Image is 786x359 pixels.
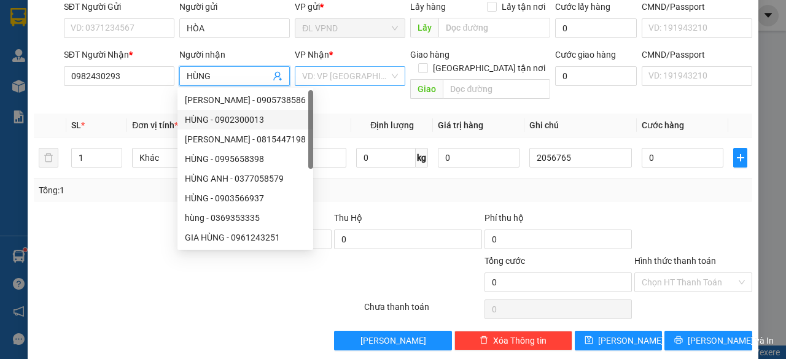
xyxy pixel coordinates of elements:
span: Xóa Thông tin [493,334,547,347]
input: Cước lấy hàng [555,18,637,38]
div: hùng - 0369353335 [185,211,306,225]
div: HÙNG - 0902300013 [185,113,306,126]
div: HÙNG ANH - 0377058579 [185,172,306,185]
span: Lấy hàng [410,2,446,12]
div: HÙNG - 0902300013 [177,110,313,129]
button: [PERSON_NAME] [334,331,452,350]
div: HÙNG - 0995658398 [185,152,306,166]
div: HÙNG ANH - 0377058579 [177,169,313,188]
input: Dọc đường [438,18,550,37]
span: up [112,150,119,158]
div: HÙNG - 0903566937 [177,188,313,208]
div: QUÓC HÙNG - 0905738586 [177,90,313,110]
span: plus [734,153,747,163]
span: user-add [273,71,282,81]
span: Lấy [410,18,438,37]
span: Khác [139,149,227,167]
input: 0 [438,148,519,168]
span: Giá trị hàng [438,120,483,130]
label: Cước lấy hàng [555,2,610,12]
span: [PERSON_NAME] và In [688,334,774,347]
span: printer [674,336,683,345]
span: VP Nhận [295,50,329,60]
button: printer[PERSON_NAME] và In [664,331,752,350]
th: Ghi chú [524,114,637,137]
div: GIA HÙNG - 0961243251 [185,231,306,244]
div: Tổng: 1 [39,183,305,197]
div: [PERSON_NAME] - 0905738586 [185,93,306,107]
label: Cước giao hàng [555,50,616,60]
button: delete [39,148,58,168]
div: HÙNG - 0995658398 [177,149,313,169]
span: ĐL VPND [302,19,398,37]
div: Phí thu hộ [484,211,632,230]
span: Increase Value [108,149,122,158]
span: [PERSON_NAME] [598,334,664,347]
span: Đơn vị tính [132,120,178,130]
div: GIA HÙNG - 0961243251 [177,228,313,247]
button: deleteXóa Thông tin [454,331,572,350]
input: Dọc đường [443,79,550,99]
input: Cước giao hàng [555,66,637,86]
span: [GEOGRAPHIC_DATA] tận nơi [428,61,550,75]
div: CMND/Passport [642,48,752,61]
div: HÙNG - 0903566937 [185,191,306,205]
button: plus [733,148,747,168]
div: PHƯƠNG HÙNG - 0815447198 [177,129,313,149]
span: save [585,336,593,345]
label: Hình thức thanh toán [634,256,716,266]
span: down [112,159,119,166]
div: hùng - 0369353335 [177,208,313,228]
input: Ghi Chú [529,148,632,168]
span: Giao [410,79,443,99]
span: Thu Hộ [334,213,362,223]
span: delete [480,336,488,345]
span: SL [71,120,81,130]
span: Tổng cước [484,256,525,266]
div: SĐT Người Nhận [64,48,174,61]
span: Cước hàng [642,120,684,130]
div: Người nhận [179,48,290,61]
div: Chưa thanh toán [363,300,483,322]
span: [PERSON_NAME] [360,334,426,347]
span: Decrease Value [108,158,122,167]
span: kg [416,148,428,168]
div: [PERSON_NAME] - 0815447198 [185,133,306,146]
span: Giao hàng [410,50,449,60]
span: Định lượng [370,120,414,130]
button: save[PERSON_NAME] [575,331,663,350]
